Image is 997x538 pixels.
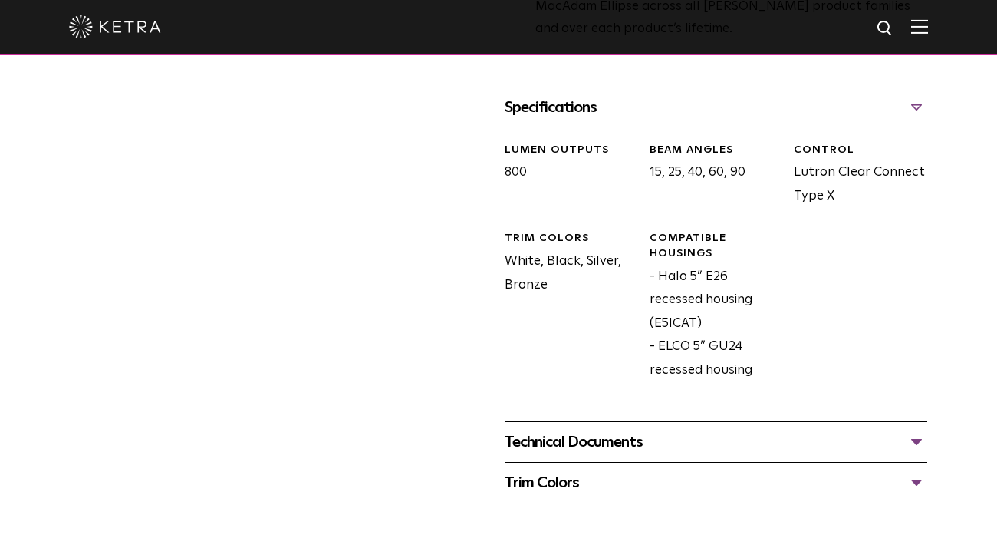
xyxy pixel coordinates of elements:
div: Specifications [505,95,927,120]
div: Trim Colors [505,470,927,495]
img: Hamburger%20Nav.svg [911,19,928,34]
div: Technical Documents [505,430,927,454]
img: search icon [876,19,895,38]
div: Trim Colors [505,231,638,246]
div: White, Black, Silver, Bronze [493,231,638,382]
div: LUMEN OUTPUTS [505,143,638,158]
img: ketra-logo-2019-white [69,15,161,38]
div: - Halo 5” E26 recessed housing (E5ICAT) - ELCO 5” GU24 recessed housing [638,231,783,382]
div: CONTROL [794,143,927,158]
div: 15, 25, 40, 60, 90 [638,143,783,209]
div: Compatible Housings [650,231,783,261]
div: 800 [493,143,638,209]
div: Lutron Clear Connect Type X [782,143,927,209]
div: Beam Angles [650,143,783,158]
